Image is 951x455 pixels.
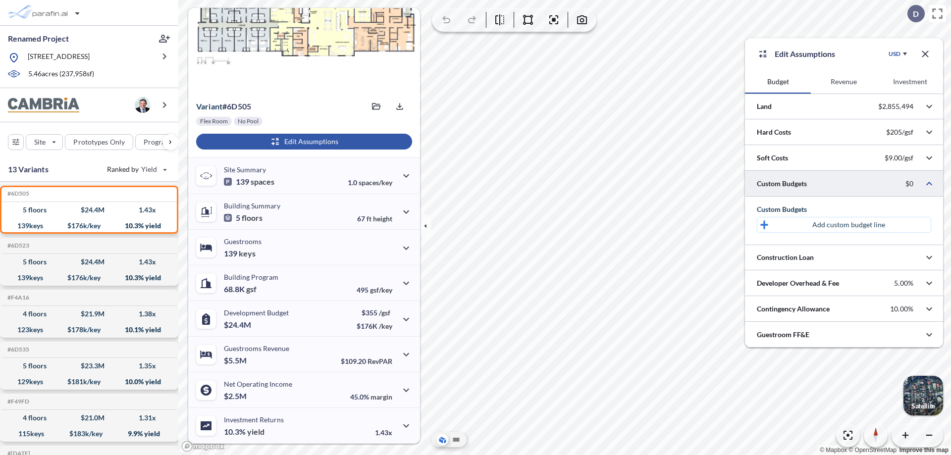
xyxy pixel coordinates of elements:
p: Hard Costs [757,127,791,137]
p: Satellite [911,402,935,410]
span: keys [239,249,256,258]
span: ft [367,214,371,223]
p: No Pool [238,117,259,125]
p: 5.46 acres ( 237,958 sf) [28,69,94,80]
span: Variant [196,101,222,111]
p: Soft Costs [757,153,788,163]
p: 5.00% [894,279,913,288]
button: Budget [745,70,811,94]
span: floors [242,213,263,223]
span: gsf/key [370,286,392,294]
p: 139 [224,249,256,258]
button: Switcher ImageSatellite [903,376,943,415]
span: spaces [251,177,274,187]
button: Aerial View [436,434,448,446]
p: 139 [224,177,274,187]
button: Add custom budget line [757,217,931,233]
p: [STREET_ADDRESS] [28,51,90,64]
span: RevPAR [368,357,392,365]
a: Mapbox [820,447,847,454]
p: Construction Loan [757,253,814,262]
p: 10.00% [890,304,913,313]
span: Yield [141,164,158,174]
p: $355 [357,308,392,317]
button: Site [26,134,63,150]
div: USD [889,50,900,58]
button: Edit Assumptions [196,134,412,150]
p: Program [144,137,171,147]
p: 10.3% [224,427,264,437]
h5: Click to copy the code [5,346,29,353]
button: Program [135,134,189,150]
p: Renamed Project [8,33,69,44]
p: Contingency Allowance [757,304,830,314]
p: Edit Assumptions [775,48,835,60]
p: Developer Overhead & Fee [757,278,839,288]
p: Investment Returns [224,415,284,424]
span: /key [379,322,392,330]
p: Site [34,137,46,147]
p: 45.0% [350,393,392,401]
p: $2.5M [224,391,248,401]
a: OpenStreetMap [848,447,897,454]
a: Improve this map [899,447,949,454]
span: /gsf [379,308,390,317]
p: Net Operating Income [224,380,292,388]
p: Guestrooms [224,237,262,246]
p: $176K [357,322,392,330]
p: Guestrooms Revenue [224,344,289,353]
button: Revenue [811,70,877,94]
p: $205/gsf [886,128,913,137]
p: 1.0 [348,178,392,187]
p: 1.43x [375,428,392,437]
span: height [373,214,392,223]
img: BrandImage [8,98,79,113]
img: Switcher Image [903,376,943,415]
span: yield [247,427,264,437]
p: Flex Room [200,117,228,125]
p: Guestroom FF&E [757,330,809,340]
button: Investment [877,70,943,94]
img: user logo [135,97,151,113]
p: 67 [357,214,392,223]
p: 13 Variants [8,163,49,175]
p: $2,855,494 [878,102,913,111]
h5: Click to copy the code [5,190,29,197]
button: Ranked by Yield [99,161,173,177]
p: Building Program [224,273,278,281]
p: Prototypes Only [73,137,125,147]
span: gsf [246,284,257,294]
span: spaces/key [359,178,392,187]
p: 5 [224,213,263,223]
p: # 6d505 [196,101,251,111]
h5: Click to copy the code [5,294,29,301]
p: 68.8K [224,284,257,294]
div: Custom Budgets [757,204,931,214]
a: Mapbox homepage [181,441,225,452]
p: $9.00/gsf [885,153,913,162]
p: Land [757,101,772,111]
h5: Click to copy the code [5,242,29,249]
button: Site Plan [450,434,462,446]
span: margin [370,393,392,401]
p: Building Summary [224,202,280,210]
p: D [913,9,919,18]
p: $109.20 [341,357,392,365]
p: $24.4M [224,320,253,330]
p: Add custom budget line [812,220,885,230]
button: Prototypes Only [65,134,133,150]
h5: Click to copy the code [5,398,29,405]
p: $5.5M [224,355,248,365]
p: Site Summary [224,165,266,174]
p: Development Budget [224,308,289,317]
p: 495 [357,286,392,294]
